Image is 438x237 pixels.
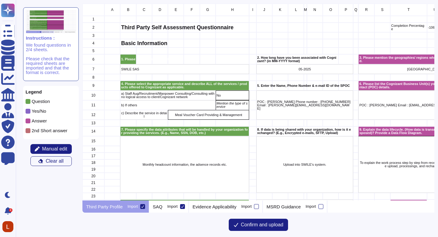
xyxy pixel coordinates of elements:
[354,8,357,12] span: Q
[32,99,50,104] p: Question
[121,82,248,89] p: 4. Please select the appropriate service and describe ALL of the services / products offered to C...
[263,8,265,12] span: J
[121,104,215,107] p: b) If others
[257,128,353,135] p: 8. If data is being shared with your organization, how is it exchanged? (E.g., Encrypted e-mails,...
[231,8,234,12] span: H
[82,4,434,200] div: grid
[82,136,104,146] div: 15
[82,193,104,200] div: 23
[82,166,104,173] div: 19
[167,205,178,208] div: Import
[217,94,249,97] p: No
[82,200,104,209] div: 24
[391,24,426,31] p: Completion Percentage
[279,8,281,12] span: K
[121,92,215,99] p: a) Staff Aug/Recruitment/Manpower Consulting/Consulting with no logical access to client/Cognizan...
[32,128,68,133] p: 2nd Short answer
[111,8,113,12] span: A
[153,204,162,209] p: SAQ
[121,128,248,135] p: 7. Please specify the data attributes that will be handled by your organization for providing the...
[82,64,104,74] div: 7
[26,90,76,94] p: Legend
[191,8,193,12] span: F
[82,179,104,186] div: 21
[127,8,130,12] span: B
[295,8,297,12] span: L
[1,220,18,233] button: user
[46,159,64,164] span: Clear all
[434,8,436,12] span: U
[82,54,104,64] div: 6
[257,84,271,87] p: 5. Enter the Name, Phone Number & e-mail ID of the SPOC
[82,16,104,23] div: 1
[241,222,283,227] span: Confirm and upload
[121,25,135,30] p: Third Party Self Assessment Questionnaire
[82,186,104,193] div: 22
[26,36,76,40] p: Instructions :
[345,8,347,12] span: P
[86,204,123,209] p: Third Party Profile
[257,163,353,166] p: Upload into SWILE's system.
[306,205,316,208] div: Import
[82,159,104,166] div: 18
[304,8,307,12] span: M
[82,74,104,81] div: 8
[82,100,104,110] div: 11
[82,173,104,179] div: 20
[365,8,368,12] span: R
[82,126,104,136] div: 14
[252,8,253,12] span: I
[121,58,135,61] p: 1. Please enter your Legal Entity Name
[82,32,104,39] div: 3
[381,8,384,12] span: S
[82,23,104,32] div: 2
[82,110,104,120] div: 12
[82,81,104,90] div: 9
[82,39,104,48] div: 4
[408,8,410,12] span: T
[127,205,138,208] div: Import
[82,120,104,126] div: 13
[121,163,248,166] p: Monthly headcount informaiton, the adsence records etc.
[169,113,248,117] p: Meal Voucher Card Providing & Management
[121,41,135,46] p: Basic Information
[241,205,252,208] div: Import
[257,100,353,110] p: POC : [PERSON_NAME] Phone number : [PHONE_NUMBER] Email : [PERSON_NAME][EMAIL_ADDRESS][DOMAIN_NAME]
[314,8,316,12] span: N
[159,8,162,12] span: D
[32,109,46,113] p: Yes/No
[32,118,47,123] p: Answer
[266,204,301,209] p: MSRD Guidance
[30,144,72,154] button: Manual edit
[206,8,209,12] span: G
[329,8,332,12] span: O
[2,221,13,232] img: user
[257,56,338,63] p: 2. How long have you been associated with Cognizant? (in MM-YYYY format)
[26,43,76,75] p: We found questions in 2/4 sheets. Please check that the required sheets are imported and that the...
[82,90,104,100] div: 10
[42,147,67,151] span: Manual edit
[229,219,288,231] button: Confirm and upload
[82,153,104,159] div: 17
[193,204,236,209] p: Evidence Applicability
[175,8,177,12] span: E
[121,111,167,118] p: c) Describe the service in detail
[217,102,249,108] p: Mention the type of service
[82,146,104,153] div: 16
[143,8,145,12] span: C
[30,156,72,166] button: Clear all
[82,48,104,54] div: 5
[121,68,248,71] p: SWILE SAS
[9,208,12,212] div: 8
[26,10,76,33] img: instruction
[257,68,353,71] p: 05-2025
